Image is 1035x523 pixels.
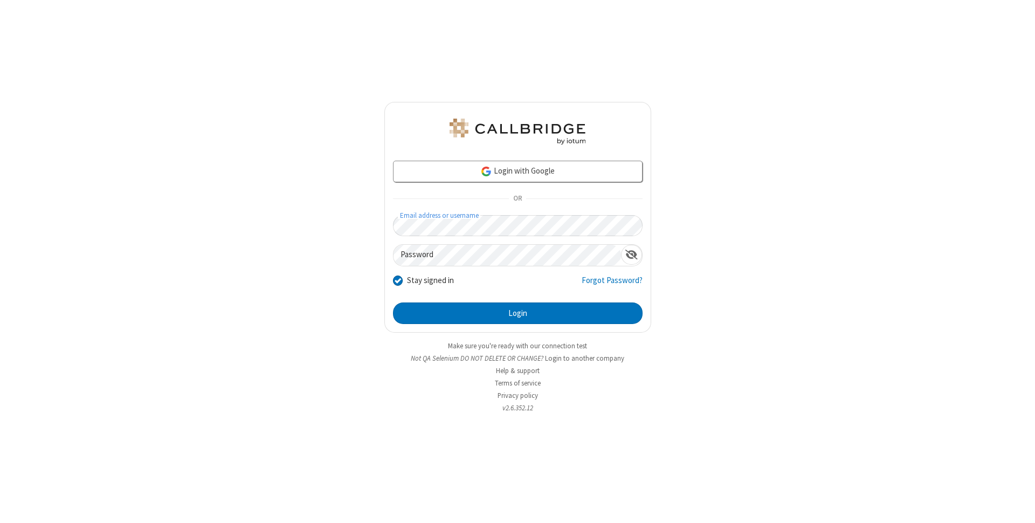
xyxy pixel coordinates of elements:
a: Terms of service [495,379,541,388]
a: Login with Google [393,161,643,182]
li: v2.6.352.12 [384,403,651,413]
label: Stay signed in [407,274,454,287]
li: Not QA Selenium DO NOT DELETE OR CHANGE? [384,353,651,363]
div: Show password [621,245,642,265]
a: Privacy policy [498,391,538,400]
button: Login to another company [545,353,624,363]
span: OR [509,191,526,207]
img: QA Selenium DO NOT DELETE OR CHANGE [447,119,588,144]
a: Forgot Password? [582,274,643,295]
a: Help & support [496,366,540,375]
input: Password [394,245,621,266]
a: Make sure you're ready with our connection test [448,341,587,350]
input: Email address or username [393,215,643,236]
button: Login [393,302,643,324]
img: google-icon.png [480,166,492,177]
